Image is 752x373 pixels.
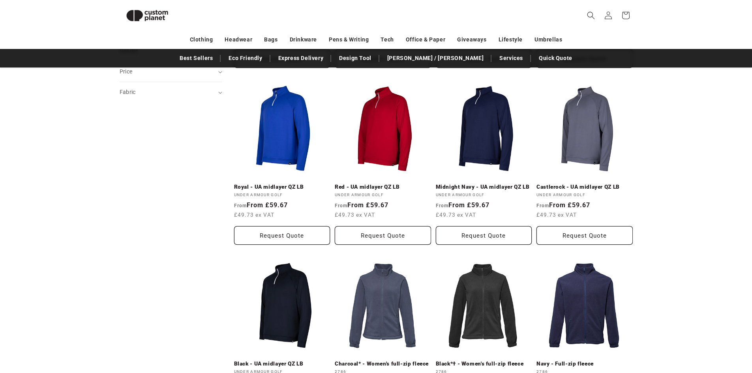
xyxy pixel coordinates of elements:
a: Midnight Navy - UA midlayer QZ LB [436,184,532,191]
a: Express Delivery [274,51,328,65]
a: Eco Friendly [225,51,266,65]
a: Pens & Writing [329,33,369,47]
a: Bags [264,33,278,47]
a: Services [495,51,527,65]
button: Request Quote [436,226,532,245]
a: Navy - Full-zip fleece [536,360,633,367]
a: Castlerock - UA midlayer QZ LB [536,184,633,191]
a: [PERSON_NAME] / [PERSON_NAME] [383,51,488,65]
a: Quick Quote [535,51,576,65]
a: Black*† - Women's full-zip fleece [436,360,532,367]
summary: Price [120,62,222,82]
a: Red - UA midlayer QZ LB [335,184,431,191]
button: Request Quote [536,226,633,245]
span: Price [120,68,133,75]
a: Umbrellas [534,33,562,47]
a: Royal - UA midlayer QZ LB [234,184,330,191]
summary: Fabric (0 selected) [120,82,222,102]
a: Headwear [225,33,252,47]
a: Charcoal* - Women's full-zip fleece [335,360,431,367]
a: Best Sellers [176,51,217,65]
a: Tech [381,33,394,47]
a: Office & Paper [406,33,445,47]
button: Request Quote [335,226,431,245]
a: Drinkware [290,33,317,47]
summary: Search [582,7,600,24]
a: Black - UA midlayer QZ LB [234,360,330,367]
a: Giveaways [457,33,486,47]
a: Lifestyle [499,33,523,47]
span: Fabric [120,89,136,95]
a: Design Tool [335,51,375,65]
button: Request Quote [234,226,330,245]
img: Custom Planet [120,3,175,28]
iframe: Chat Widget [620,288,752,373]
a: Clothing [190,33,213,47]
